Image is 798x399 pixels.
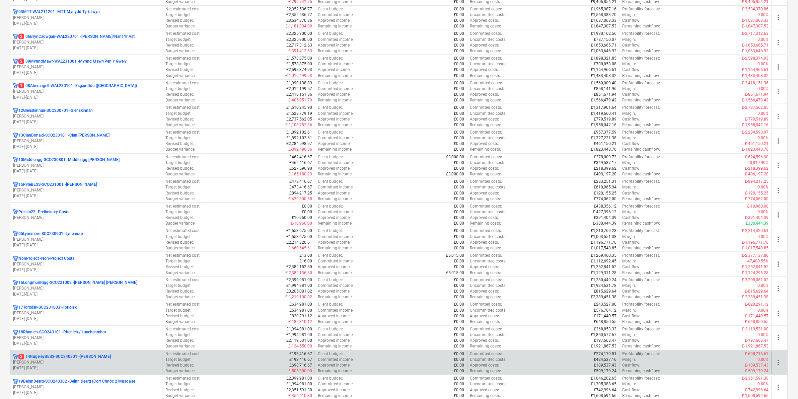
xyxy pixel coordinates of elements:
[591,67,616,73] p: £1,164,966.61
[166,154,201,160] p: Net estimated cost :
[454,92,464,97] p: £0.00
[775,334,783,342] span: more_vert
[318,141,351,147] p: Approved income :
[318,61,354,67] p: Committed income :
[454,116,464,122] p: £0.00
[470,31,502,36] p: Committed costs :
[745,92,769,97] p: £-851,671.94
[470,92,499,97] p: Approved costs :
[13,209,18,215] div: Project has multi currencies enabled
[166,23,196,29] p: Budget variance :
[13,108,160,125] div: 12Glenskinnan-SCO230701 -Glenskinnan[PERSON_NAME][DATE]-[DATE]
[13,168,160,174] p: [DATE] - [DATE]
[286,116,312,122] p: £2,737,562.05
[166,6,201,12] p: Net estimated cost :
[18,83,137,89] p: 08Aberangell-WAL230101 - Esgair Ddu ([GEOGRAPHIC_DATA])
[591,97,616,103] p: £1,566,479.42
[454,48,464,54] p: £0.00
[594,61,616,67] p: £700,053.08
[13,70,160,76] p: [DATE] - [DATE]
[18,379,135,385] p: 19BeinnDearg-SCO240302 - Beinn Dearg (Corr Chnoc 2 Musdale)
[742,73,769,79] p: £-1,433,408.32
[13,182,160,199] div: 15PyleBESS-SCO231001 -[PERSON_NAME][PERSON_NAME][DATE]-[DATE]
[318,105,343,110] p: Client budget :
[622,105,660,110] p: Profitability forecast :
[318,135,354,141] p: Committed income :
[318,37,354,43] p: Committed income :
[13,133,18,138] div: Project has multi currencies enabled
[742,105,769,110] p: £-2,737,562.05
[166,92,194,97] p: Revised budget :
[622,97,660,103] p: Remaining cashflow :
[775,236,783,244] span: more_vert
[318,48,353,54] p: Remaining income :
[454,122,464,128] p: £0.00
[454,61,464,67] p: £0.00
[758,135,769,141] p: 0.00%
[470,86,507,92] p: Uncommitted costs :
[13,95,160,100] p: [DATE] - [DATE]
[318,56,343,61] p: Client budget :
[775,14,783,22] span: more_vert
[454,31,464,36] p: £0.00
[13,280,18,286] div: Project has multi currencies enabled
[13,330,18,335] div: Project has multi currencies enabled
[775,211,783,219] span: more_vert
[13,83,160,100] div: 108Aberangell-WAL230101 -Esgair Ddu ([GEOGRAPHIC_DATA])[PERSON_NAME][DATE]-[DATE]
[13,256,18,261] div: Project has multi currencies enabled
[318,18,351,23] p: Approved income :
[13,83,18,89] div: Project has multi currencies enabled
[470,37,507,43] p: Uncommitted costs :
[13,163,160,168] p: [PERSON_NAME]
[594,86,616,92] p: £858,141.96
[166,67,194,73] p: Revised budget :
[470,116,499,122] p: Approved costs :
[18,108,93,113] p: 12Glenskinnan-SCO230701 - Glenskinnan
[13,45,160,51] p: [DATE] - [DATE]
[758,86,769,92] p: 0.00%
[13,138,160,144] p: [PERSON_NAME]
[622,23,660,29] p: Remaining cashflow :
[18,83,24,88] span: 1
[742,31,769,36] p: £-2,717,312.63
[13,182,18,187] div: Project has multi currencies enabled
[13,64,160,70] p: [PERSON_NAME]
[622,92,640,97] p: Cashflow :
[454,97,464,103] p: £0.00
[18,305,77,311] p: 17Torloisk-SCO231003 - Torloisk
[622,31,660,36] p: Profitability forecast :
[13,9,18,15] div: Project has multi currencies enabled
[591,105,616,110] p: £1,317,901.64
[13,209,160,221] div: PreLim23 -Preliminary Costs[PERSON_NAME]
[286,6,312,12] p: £2,352,536.77
[13,144,160,150] p: [DATE] - [DATE]
[13,242,160,248] p: [DATE] - [DATE]
[288,48,312,54] p: £-391,412.63
[288,97,312,103] p: £-405,951.79
[18,59,127,64] p: 09MynndMawr-WAL231001 - Mynnd Mawr/Pen Y Gwely
[470,12,507,18] p: Uncommitted costs :
[318,130,343,135] p: Client budget :
[318,97,353,103] p: Remaining income :
[622,116,640,122] p: Cashflow :
[591,111,616,116] p: £1,419,660.41
[758,37,769,43] p: 0.00%
[13,133,160,150] div: 13ClanDonald-SCO230101 -Clan [PERSON_NAME][PERSON_NAME][DATE]-[DATE]
[591,48,616,54] p: £1,063,646.92
[318,6,343,12] p: Client budget :
[13,379,18,385] div: Project has multi currencies enabled
[775,38,783,47] span: more_vert
[775,310,783,318] span: more_vert
[166,48,196,54] p: Budget variance :
[622,147,660,152] p: Remaining cashflow :
[591,147,616,152] p: £1,823,448.76
[318,86,354,92] p: Committed income :
[18,354,24,360] span: 2
[742,80,769,86] p: £-2,418,151.36
[13,366,160,371] p: [DATE] - [DATE]
[286,12,312,18] p: £2,352,536.77
[318,12,354,18] p: Committed income :
[166,111,192,116] p: Target budget :
[742,147,769,152] p: £-1,823,448.76
[622,111,636,116] p: Margin :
